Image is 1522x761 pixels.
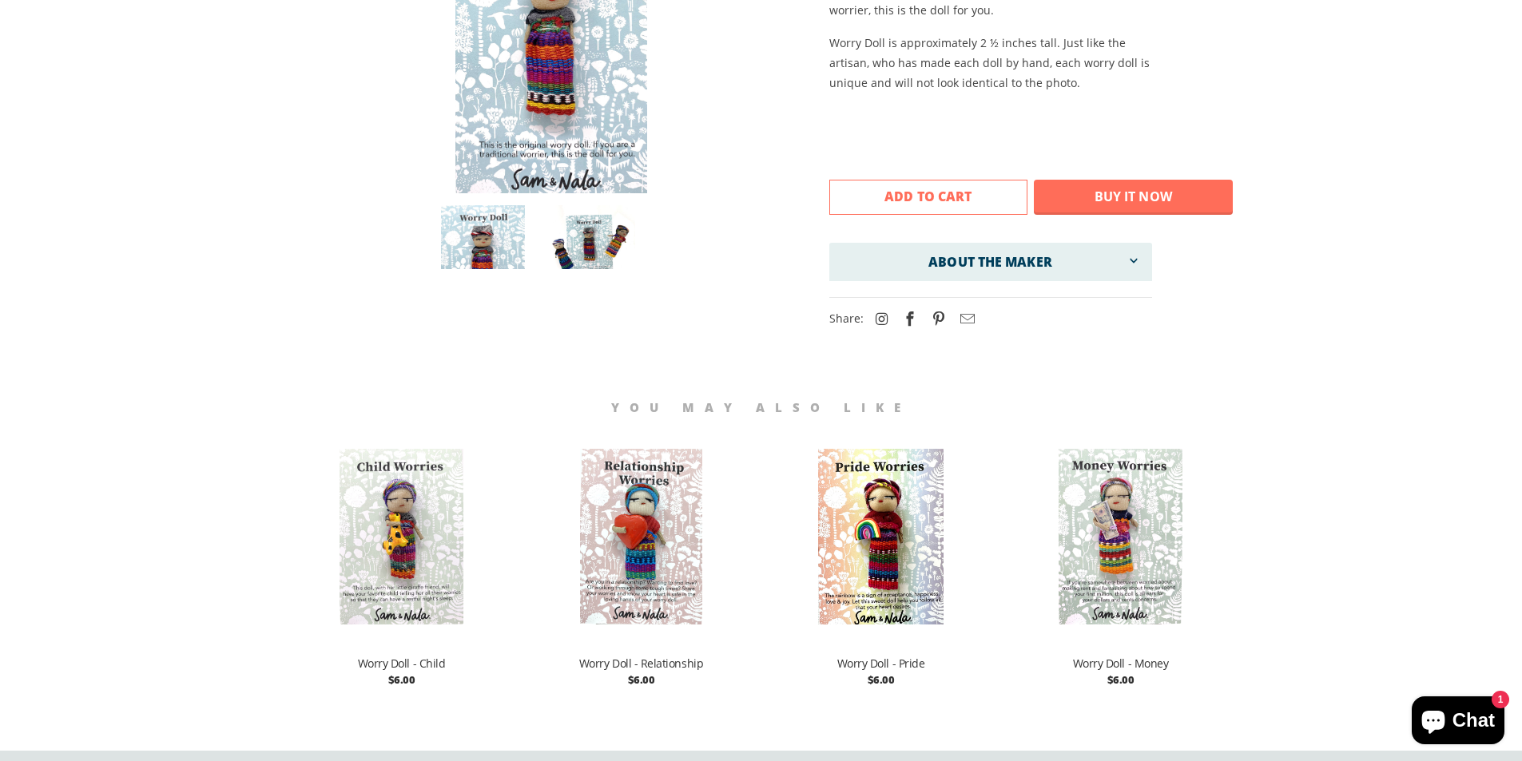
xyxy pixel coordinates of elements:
img: Worry Doll - Relationship [554,449,729,624]
img: Worry Doll - Child [314,449,490,624]
span: $6.00 [868,672,895,687]
a: Worry Doll - Pride Worry Doll - Pride $6.00 [773,449,990,693]
a: Worry Doll - Child Worry Doll - Child $6.00 [293,449,511,693]
img: Worry Doll - Pride [793,449,969,624]
span: Share: [829,311,978,326]
button: Add to Cart [829,180,1028,215]
span: $6.00 [388,672,415,687]
a: Worry Doll - Money Worry Doll - Money $6.00 [1012,449,1230,693]
a: Share this on Facebook [895,309,920,328]
inbox-online-store-chat: Shopify online store chat [1407,696,1509,748]
span: $6.00 [628,672,655,687]
span: Add to Cart [884,188,972,205]
img: IMG_ttt_300x.jpg [551,205,635,292]
img: IMG_79102_300x.jpg [441,205,525,327]
span: Worry Doll is approximately 2 ½ inches tall. Just like the artisan, who has made each doll by han... [829,35,1150,90]
button: Buy it now [1034,180,1233,215]
a: Worry Doll - Relationship Worry Doll - Relationship $6.00 [533,449,750,693]
span: Worry Doll - Pride [837,655,925,672]
a: Sam & Nala on Instagram [867,309,892,328]
h4: YOU MAY ALSO LIKE [290,362,1233,434]
span: Worry Doll - Relationship [579,655,703,672]
img: Worry Doll - Money [1033,449,1209,624]
span: Worry Doll - Money [1073,655,1169,672]
a: Email this to a friend [952,309,978,328]
a: About the Maker [829,252,1152,272]
a: Share this on Pinterest [924,309,949,328]
span: Worry Doll - Child [358,655,446,672]
span: $6.00 [1107,672,1135,687]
